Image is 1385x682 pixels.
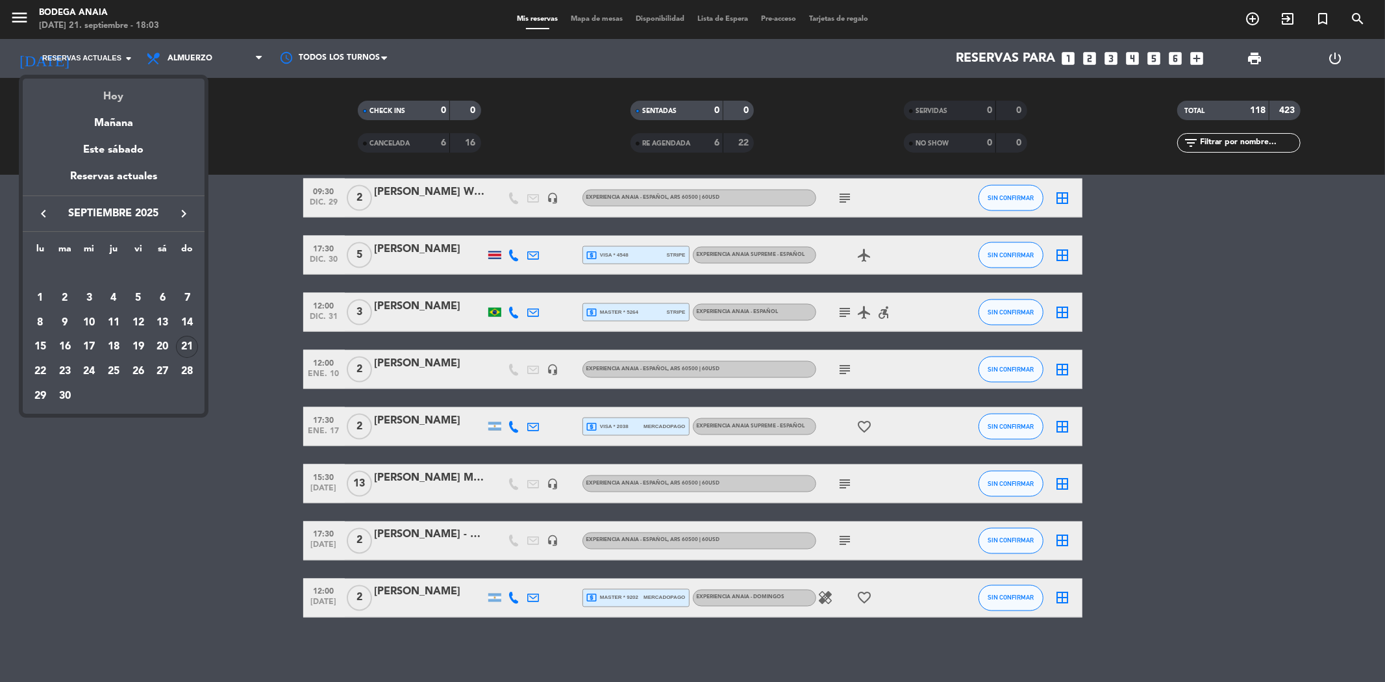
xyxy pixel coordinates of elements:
div: 21 [176,336,198,358]
div: 7 [176,287,198,309]
th: sábado [151,242,175,262]
td: 26 de septiembre de 2025 [126,359,151,384]
td: 1 de septiembre de 2025 [28,286,53,310]
td: 9 de septiembre de 2025 [53,310,77,335]
td: 19 de septiembre de 2025 [126,335,151,360]
td: 25 de septiembre de 2025 [101,359,126,384]
div: 12 [127,312,149,334]
td: 11 de septiembre de 2025 [101,310,126,335]
td: 21 de septiembre de 2025 [175,335,199,360]
div: 26 [127,360,149,383]
div: 10 [78,312,100,334]
th: viernes [126,242,151,262]
td: 18 de septiembre de 2025 [101,335,126,360]
i: keyboard_arrow_right [176,206,192,221]
td: 20 de septiembre de 2025 [151,335,175,360]
div: Hoy [23,79,205,105]
div: 15 [29,336,51,358]
td: 27 de septiembre de 2025 [151,359,175,384]
button: keyboard_arrow_left [32,205,55,222]
button: keyboard_arrow_right [172,205,195,222]
div: Mañana [23,105,205,132]
div: 14 [176,312,198,334]
td: 29 de septiembre de 2025 [28,384,53,409]
i: keyboard_arrow_left [36,206,51,221]
td: 17 de septiembre de 2025 [77,335,101,360]
th: miércoles [77,242,101,262]
td: 15 de septiembre de 2025 [28,335,53,360]
th: jueves [101,242,126,262]
div: 23 [54,360,76,383]
td: 4 de septiembre de 2025 [101,286,126,310]
div: 1 [29,287,51,309]
div: Este sábado [23,132,205,168]
div: 29 [29,385,51,407]
td: 7 de septiembre de 2025 [175,286,199,310]
div: 5 [127,287,149,309]
td: 13 de septiembre de 2025 [151,310,175,335]
td: 3 de septiembre de 2025 [77,286,101,310]
div: 28 [176,360,198,383]
div: 17 [78,336,100,358]
td: 30 de septiembre de 2025 [53,384,77,409]
div: 20 [151,336,173,358]
th: lunes [28,242,53,262]
div: 30 [54,385,76,407]
td: 28 de septiembre de 2025 [175,359,199,384]
td: 10 de septiembre de 2025 [77,310,101,335]
td: 12 de septiembre de 2025 [126,310,151,335]
div: 13 [151,312,173,334]
div: 25 [103,360,125,383]
div: Reservas actuales [23,168,205,195]
td: 24 de septiembre de 2025 [77,359,101,384]
td: 16 de septiembre de 2025 [53,335,77,360]
span: septiembre 2025 [55,205,172,222]
td: 23 de septiembre de 2025 [53,359,77,384]
td: 5 de septiembre de 2025 [126,286,151,310]
div: 22 [29,360,51,383]
div: 8 [29,312,51,334]
div: 3 [78,287,100,309]
div: 27 [151,360,173,383]
div: 4 [103,287,125,309]
div: 19 [127,336,149,358]
td: 14 de septiembre de 2025 [175,310,199,335]
th: domingo [175,242,199,262]
td: SEP. [28,262,199,286]
div: 6 [151,287,173,309]
td: 22 de septiembre de 2025 [28,359,53,384]
td: 6 de septiembre de 2025 [151,286,175,310]
div: 18 [103,336,125,358]
div: 24 [78,360,100,383]
div: 9 [54,312,76,334]
div: 16 [54,336,76,358]
div: 11 [103,312,125,334]
div: 2 [54,287,76,309]
td: 8 de septiembre de 2025 [28,310,53,335]
th: martes [53,242,77,262]
td: 2 de septiembre de 2025 [53,286,77,310]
